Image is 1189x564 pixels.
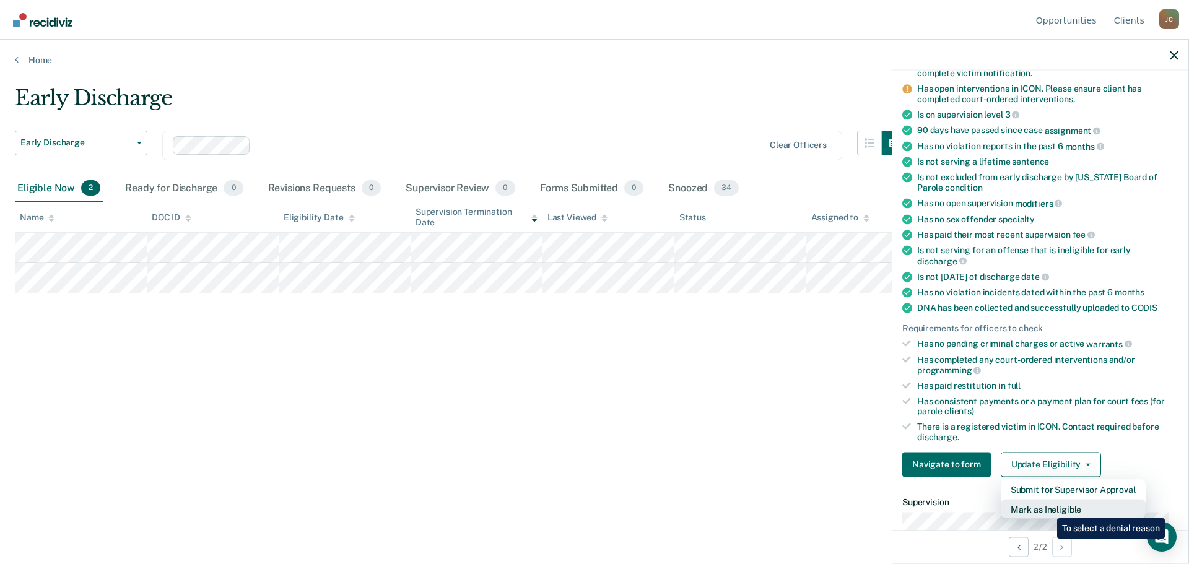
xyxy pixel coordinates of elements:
span: months [1115,287,1144,297]
div: DNA has been collected and successfully uploaded to [917,303,1178,313]
div: Requirements for officers to check [902,323,1178,334]
span: full [1008,380,1021,390]
div: Snoozed [666,175,741,202]
dt: Supervision [902,497,1178,507]
div: Has paid their most recent supervision [917,229,1178,240]
span: 0 [624,180,643,196]
button: Profile dropdown button [1159,9,1179,29]
div: Forms Submitted [538,175,647,202]
span: 0 [362,180,381,196]
div: Has no sex offender [917,214,1178,224]
div: Clear officers [770,140,827,150]
div: DOC ID [152,212,191,223]
span: 3 [1005,110,1020,119]
div: 90 days have passed since case [917,125,1178,136]
div: Supervisor Review [403,175,518,202]
span: condition [945,183,983,193]
span: fee [1073,230,1095,240]
div: Has open interventions in ICON. Please ensure client has completed court-ordered interventions. [917,83,1178,104]
span: sentence [1012,157,1049,167]
div: Has paid restitution in [917,380,1178,391]
button: Update Eligibility [1001,452,1101,477]
button: Navigate to form [902,452,991,477]
span: modifiers [1015,198,1063,208]
div: Is not serving a lifetime [917,157,1178,167]
div: Name [20,212,54,223]
div: Revisions Requests [266,175,383,202]
span: discharge [917,256,967,266]
div: Early Discharge [15,85,907,121]
div: Is not serving for an offense that is ineligible for early [917,245,1178,266]
span: assignment [1045,125,1100,135]
span: clients) [944,406,974,416]
span: Early Discharge [20,137,132,148]
div: Open Intercom Messenger [1147,522,1177,552]
span: warrants [1086,339,1132,349]
img: Recidiviz [13,13,72,27]
div: Has no open supervision [917,197,1178,209]
span: 0 [495,180,515,196]
span: 2 [81,180,100,196]
div: Is not excluded from early discharge by [US_STATE] Board of Parole [917,172,1178,193]
div: Has no violation reports in the past 6 [917,141,1178,152]
div: 2 / 2 [892,530,1188,563]
span: months [1065,141,1104,151]
span: date [1021,272,1048,282]
button: Previous Opportunity [1009,537,1029,557]
span: 0 [224,180,243,196]
div: Has consistent payments or a payment plan for court fees (for parole [917,396,1178,417]
div: Ready for Discharge [123,175,245,202]
div: Supervision Termination Date [416,207,538,228]
button: Mark as Ineligible [1001,499,1146,519]
div: Dropdown Menu [1001,479,1146,519]
div: J C [1159,9,1179,29]
span: specialty [998,214,1035,223]
div: Is not [DATE] of discharge [917,271,1178,282]
span: discharge. [917,432,959,442]
div: Eligibility Date [284,212,355,223]
div: Is on supervision level [917,109,1178,120]
span: 34 [714,180,739,196]
div: Has no violation incidents dated within the past 6 [917,287,1178,298]
div: Assigned to [811,212,869,223]
div: Has completed any court-ordered interventions and/or [917,354,1178,375]
span: programming [917,365,981,375]
div: Status [679,212,706,223]
button: Submit for Supervisor Approval [1001,479,1146,499]
a: Navigate to form link [902,452,996,477]
div: Last Viewed [547,212,608,223]
div: There is a registered victim in ICON. Contact required before [917,422,1178,443]
span: CODIS [1131,303,1157,313]
div: Eligible Now [15,175,103,202]
a: Home [15,54,1174,66]
div: Has no pending criminal charges or active [917,338,1178,349]
button: Next Opportunity [1052,537,1072,557]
